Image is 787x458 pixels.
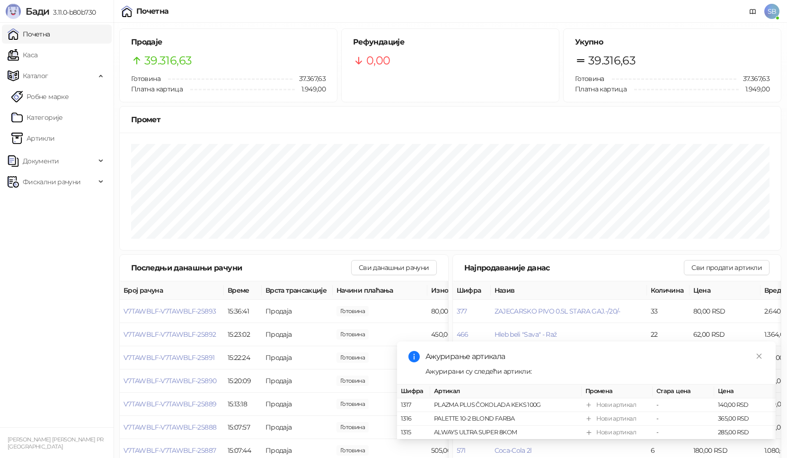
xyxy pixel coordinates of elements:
button: V7TAWBLF-V7TAWBLF-25891 [124,353,214,362]
td: 15:23:02 [224,323,262,346]
td: PALETTE 10-2 BLOND FARBA [430,412,582,426]
td: 15:07:57 [224,416,262,439]
button: Сви продати артикли [684,260,769,275]
span: 1.949,00 [295,84,326,94]
button: V7TAWBLF-V7TAWBLF-25889 [124,400,216,408]
span: 590,00 [336,352,369,363]
td: - [653,412,714,426]
div: Ажурирање артикала [425,351,764,362]
td: 1315 [397,426,430,440]
span: close [756,353,762,359]
th: Цена [690,281,760,300]
td: Продаја [262,393,333,416]
h5: Рефундације [353,36,548,48]
span: info-circle [408,351,420,362]
a: Close [754,351,764,361]
h5: Продаје [131,36,326,48]
td: 62,00 RSD [690,323,760,346]
a: Категорије [11,108,63,127]
td: ALWAYS ULTRA SUPER 8KOM [430,426,582,440]
span: 450,00 [336,329,369,340]
td: 450,00 RSD [427,323,498,346]
a: Почетна [8,25,50,44]
button: ZAJECARSKO PIVO 0.5L STARA GAJ.-/20/- [495,307,620,315]
span: Готовина [575,74,604,83]
button: 571 [457,446,466,455]
div: Најпродаваније данас [464,262,684,274]
span: Фискални рачуни [23,172,80,191]
td: Продаја [262,369,333,393]
span: 640,00 [336,376,369,386]
div: Нови артикал [596,400,636,410]
span: 1.949,00 [739,84,769,94]
th: Стара цена [653,385,714,398]
th: Начини плаћања [333,281,427,300]
td: 33 [647,300,690,323]
span: 37.367,63 [736,73,769,84]
span: 3.11.0-b80b730 [49,8,96,17]
a: ArtikliАртикли [11,129,55,148]
span: 505,00 [336,445,369,456]
th: Врста трансакције [262,281,333,300]
div: Последњи данашњи рачуни [131,262,351,274]
button: V7TAWBLF-V7TAWBLF-25888 [124,423,216,431]
td: 80,00 RSD [427,300,498,323]
button: V7TAWBLF-V7TAWBLF-25893 [124,307,216,315]
span: 80,00 [336,306,369,316]
button: 377 [457,307,467,315]
span: SB [764,4,779,19]
td: 15:13:18 [224,393,262,416]
div: Нови артикал [596,414,636,423]
th: Шифра [397,385,430,398]
a: Каса [8,45,37,64]
th: Време [224,281,262,300]
h5: Укупно [575,36,769,48]
span: 37.367,63 [292,73,326,84]
div: Ажурирани су следећи артикли: [425,366,764,377]
td: 22 [647,323,690,346]
span: Платна картица [131,85,183,93]
td: 1317 [397,398,430,412]
button: Coca-Cola 2l [495,446,532,455]
span: 39.316,63 [144,52,192,70]
span: V7TAWBLF-V7TAWBLF-25890 [124,377,216,385]
button: Сви данашњи рачуни [351,260,436,275]
th: Артикал [430,385,582,398]
td: PLAZMA PLUS ČOKOLADA KEKS 100G [430,398,582,412]
span: 0,00 [366,52,390,70]
span: 39.316,63 [588,52,636,70]
span: Каталог [23,66,48,85]
th: Промена [582,385,653,398]
td: - [653,398,714,412]
button: Hleb beli "Sava" - Raž [495,330,557,339]
th: Износ [427,281,498,300]
td: Продаја [262,323,333,346]
td: 140,00 RSD [714,398,776,412]
th: Цена [714,385,776,398]
img: Logo [6,4,21,19]
span: Документи [23,152,59,171]
th: Број рачуна [120,281,224,300]
button: V7TAWBLF-V7TAWBLF-25892 [124,330,216,339]
a: Робне марке [11,87,69,106]
td: Продаја [262,416,333,439]
a: Документација [745,4,760,19]
td: Продаја [262,346,333,369]
td: Продаја [262,300,333,323]
td: 285,00 RSD [714,426,776,440]
small: [PERSON_NAME] [PERSON_NAME] PR [GEOGRAPHIC_DATA] [8,436,104,450]
button: V7TAWBLF-V7TAWBLF-25887 [124,446,216,455]
button: 466 [457,330,469,339]
span: 380,00 [336,422,369,432]
td: - [653,426,714,440]
td: 15:36:41 [224,300,262,323]
div: Нови артикал [596,428,636,437]
span: Платна картица [575,85,627,93]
